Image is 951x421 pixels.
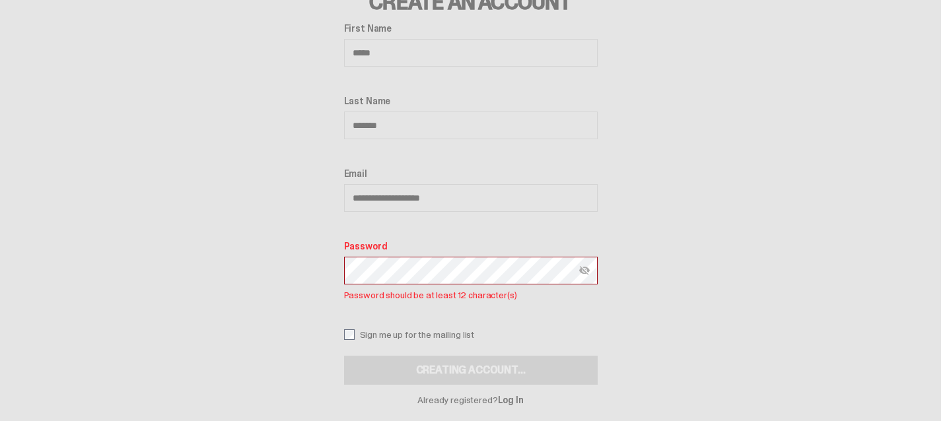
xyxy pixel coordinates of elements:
[344,96,598,106] label: Last Name
[498,394,524,406] a: Log In
[344,329,598,340] label: Sign me up for the mailing list
[344,329,355,340] input: Sign me up for the mailing list
[344,23,598,34] label: First Name
[344,287,598,303] p: Password should be at least 12 character(s)
[344,168,598,179] label: Email
[579,265,590,276] img: Hide password
[344,395,598,405] p: Already registered?
[344,241,598,251] label: Password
